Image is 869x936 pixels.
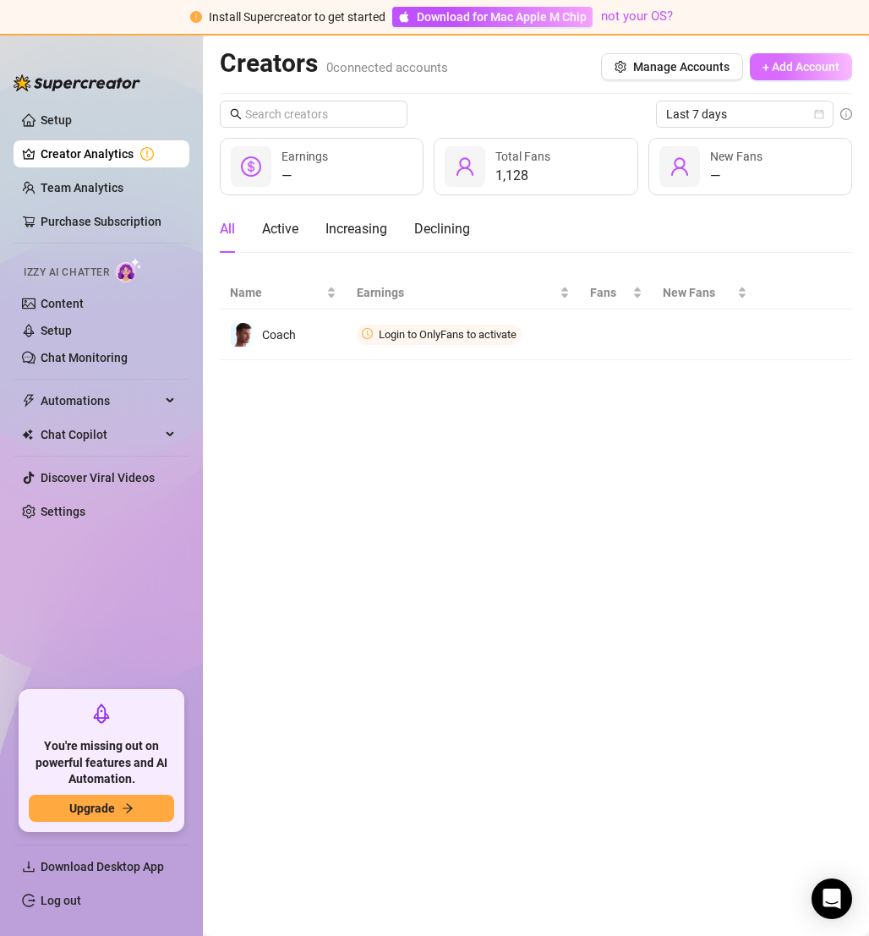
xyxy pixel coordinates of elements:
[41,351,128,364] a: Chat Monitoring
[670,156,690,177] span: user
[209,10,385,24] span: Install Supercreator to get started
[41,387,161,414] span: Automations
[41,297,84,310] a: Content
[590,283,629,302] span: Fans
[116,258,142,282] img: AI Chatter
[230,283,323,302] span: Name
[710,150,762,163] span: New Fans
[325,219,387,239] div: Increasing
[245,105,384,123] input: Search creators
[220,47,448,79] h2: Creators
[22,429,33,441] img: Chat Copilot
[417,8,587,26] span: Download for Mac Apple M Chip
[812,879,852,919] div: Open Intercom Messenger
[762,60,839,74] span: + Add Account
[41,181,123,194] a: Team Analytics
[615,61,626,73] span: setting
[495,166,550,186] div: 1,128
[281,166,328,186] div: —
[41,421,161,448] span: Chat Copilot
[190,11,202,23] span: exclamation-circle
[69,802,115,815] span: Upgrade
[392,7,593,27] a: Download for Mac Apple M Chip
[122,802,134,814] span: arrow-right
[29,738,174,788] span: You're missing out on powerful features and AI Automation.
[14,74,140,91] img: logo-BBDzfeDw.svg
[398,11,410,23] span: apple
[22,860,36,873] span: download
[840,108,852,120] span: info-circle
[455,156,475,177] span: user
[601,53,743,80] button: Manage Accounts
[220,276,347,309] th: Name
[91,703,112,724] span: rocket
[653,276,757,309] th: New Fans
[41,113,72,127] a: Setup
[230,108,242,120] span: search
[710,166,762,186] div: —
[41,860,164,873] span: Download Desktop App
[666,101,823,127] span: Last 7 days
[24,265,109,281] span: Izzy AI Chatter
[326,60,448,75] span: 0 connected accounts
[41,505,85,518] a: Settings
[22,394,36,408] span: thunderbolt
[601,8,673,24] a: not your OS?
[357,283,556,302] span: Earnings
[362,328,373,339] span: clock-circle
[41,471,155,484] a: Discover Viral Videos
[41,324,72,337] a: Setup
[580,276,653,309] th: Fans
[814,109,824,119] span: calendar
[41,208,176,235] a: Purchase Subscription
[41,140,176,167] a: Creator Analytics exclamation-circle
[281,150,328,163] span: Earnings
[29,795,174,822] button: Upgradearrow-right
[633,60,730,74] span: Manage Accounts
[379,328,516,341] span: Login to OnlyFans to activate
[231,323,254,347] img: Coach
[750,53,852,80] button: + Add Account
[347,276,580,309] th: Earnings
[663,283,734,302] span: New Fans
[262,328,296,342] span: Coach
[414,219,470,239] div: Declining
[220,219,235,239] div: All
[495,150,550,163] span: Total Fans
[262,219,298,239] div: Active
[241,156,261,177] span: dollar-circle
[41,894,81,907] a: Log out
